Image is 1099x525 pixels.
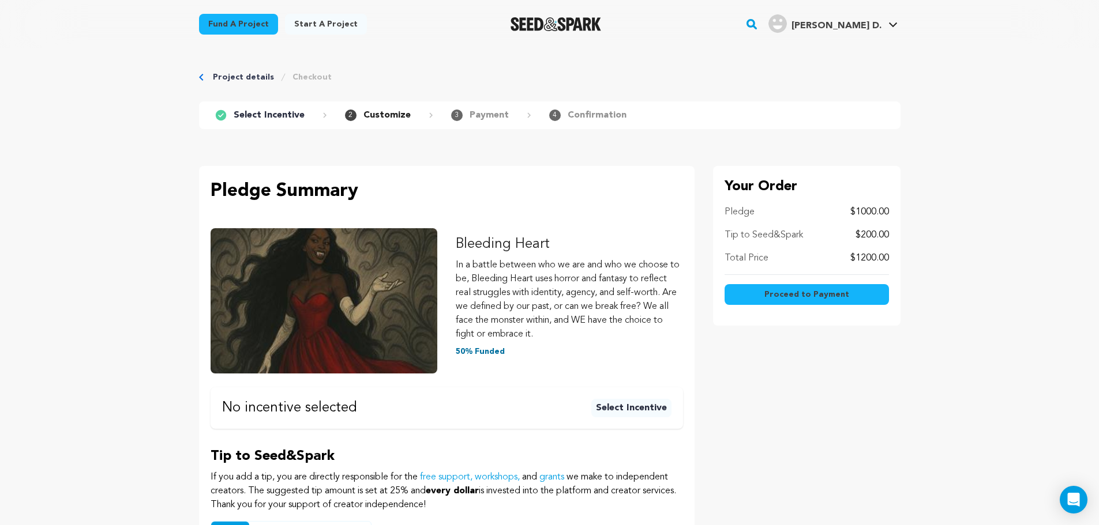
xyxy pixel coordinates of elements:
[426,486,479,496] span: every dollar
[363,108,411,122] p: Customize
[725,228,803,242] p: Tip to Seed&Spark
[568,108,627,122] p: Confirmation
[766,12,900,36] span: Cardwell D.'s Profile
[292,71,332,83] a: Checkout
[199,14,278,35] a: Fund a project
[1060,486,1087,513] div: Open Intercom Messenger
[211,447,683,466] p: Tip to Seed&Spark
[234,108,305,122] p: Select Incentive
[856,228,889,242] p: $200.00
[725,205,755,219] p: Pledge
[456,346,683,357] p: 50% Funded
[456,258,683,341] p: In a battle between who we are and who we choose to be, Bleeding Heart uses horror and fantasy to...
[470,108,509,122] p: Payment
[850,205,889,219] p: $1000.00
[222,401,357,415] p: No incentive selected
[211,177,683,205] p: Pledge Summary
[451,109,463,121] span: 3
[549,109,561,121] span: 4
[725,251,768,265] p: Total Price
[511,17,601,31] img: Seed&Spark Logo Dark Mode
[850,251,889,265] p: $1200.00
[768,14,787,33] img: user.png
[792,21,882,31] span: [PERSON_NAME] D.
[768,14,882,33] div: Cardwell D.'s Profile
[211,470,683,512] p: If you add a tip, you are directly responsible for the and we make to independent creators. The s...
[539,473,564,482] a: grants
[766,12,900,33] a: Cardwell D.'s Profile
[456,235,683,254] p: Bleeding Heart
[591,399,672,417] button: Select Incentive
[211,228,438,373] img: Bleeding Heart image
[345,109,357,121] span: 2
[764,289,849,300] span: Proceed to Payment
[199,71,901,83] div: Breadcrumb
[725,284,889,305] button: Proceed to Payment
[213,71,274,83] a: Project details
[285,14,367,35] a: Start a project
[420,473,520,482] a: free support, workshops,
[511,17,601,31] a: Seed&Spark Homepage
[725,177,889,196] p: Your Order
